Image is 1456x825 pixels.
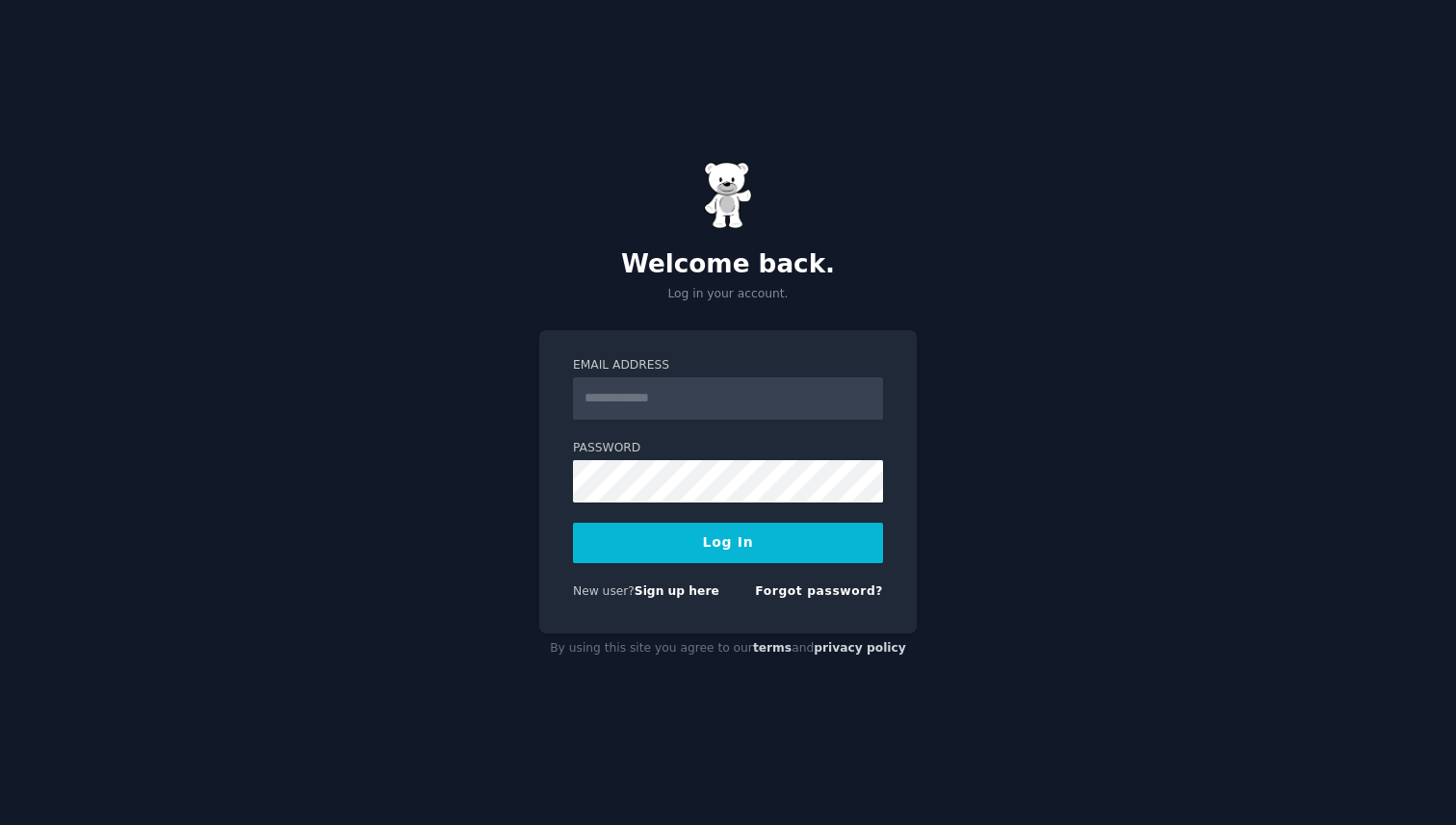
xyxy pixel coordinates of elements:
a: terms [753,641,792,655]
span: New user? [573,584,635,598]
div: By using this site you agree to our and [539,633,917,664]
label: Password [573,440,883,457]
img: Gummy Bear [704,162,752,229]
h2: Welcome back. [539,249,917,280]
a: Sign up here [635,584,719,598]
button: Log In [573,523,883,563]
label: Email Address [573,357,883,374]
a: privacy policy [814,641,906,655]
a: Forgot password? [755,584,883,598]
p: Log in your account. [539,286,917,303]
